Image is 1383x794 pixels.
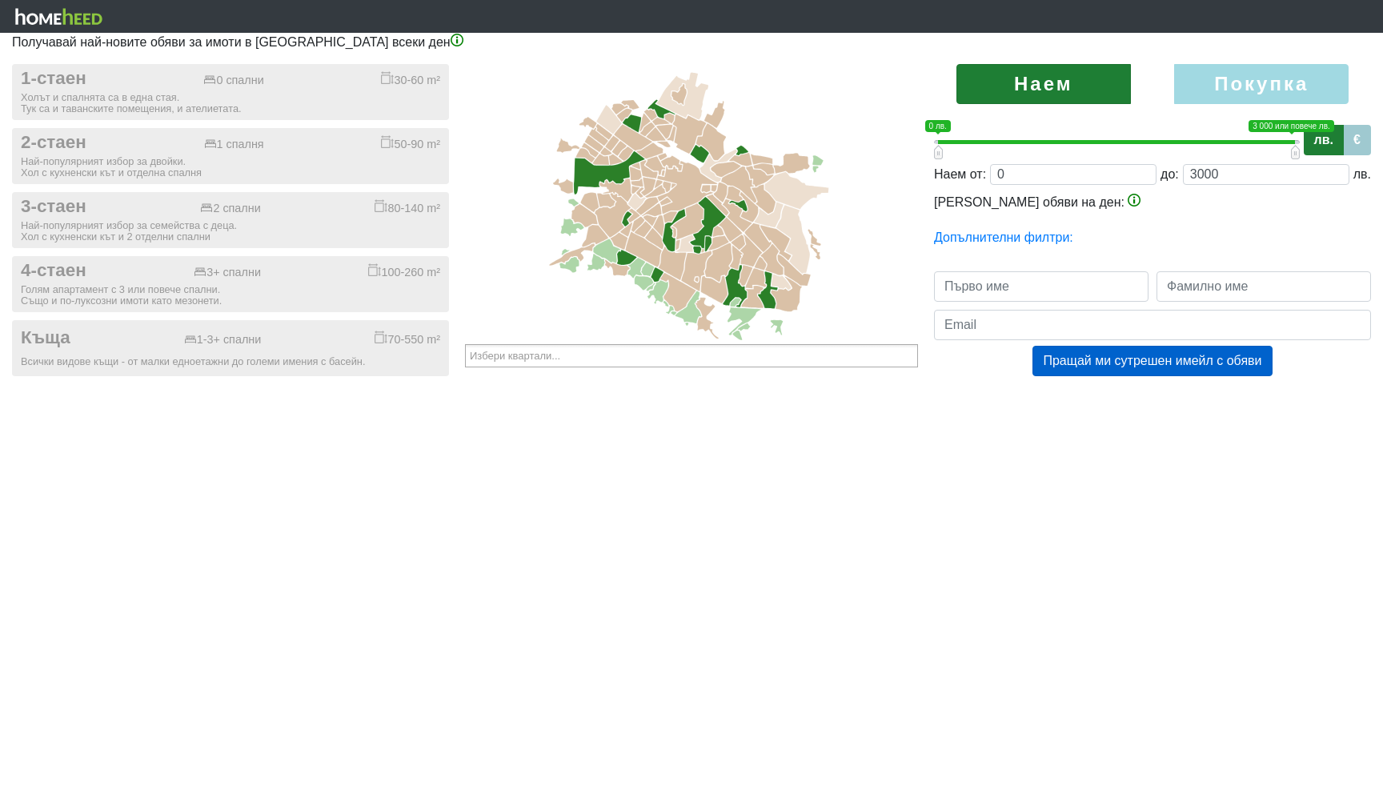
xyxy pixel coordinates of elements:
[1174,64,1349,104] label: Покупка
[12,192,449,248] button: 3-стаен 2 спални 80-140 m² Най-популярният избор за семейства с деца.Хол с кухненски кът и 2 отде...
[21,284,440,307] div: Голям апартамент с 3 или повече спални. Също и по-луксозни имоти като мезонети.
[1032,346,1272,376] button: Пращай ми сутрешен имейл с обяви
[184,333,262,347] div: 1-3+ спални
[21,327,70,349] span: Къща
[375,199,440,215] div: 80-140 m²
[934,165,986,184] div: Наем от:
[200,202,260,215] div: 2 спални
[21,356,440,367] div: Всички видове къщи - от малки едноетажни до големи имения с басейн.
[934,271,1148,302] input: Първо име
[934,231,1073,244] a: Допълнителни филтри:
[1249,120,1333,132] span: 3 000 или повече лв.
[204,138,264,151] div: 1 спалня
[12,33,1371,52] p: Получавай най-новите обяви за имоти в [GEOGRAPHIC_DATA] всеки ден
[1157,271,1371,302] input: Фамилно име
[21,92,440,114] div: Холът и спалнята са в една стая. Тук са и таванските помещения, и ателиетата.
[1304,125,1344,155] label: лв.
[12,256,449,312] button: 4-стаен 3+ спални 100-260 m² Голям апартамент с 3 или повече спални.Също и по-луксозни имоти като...
[21,68,86,90] span: 1-стаен
[12,128,449,184] button: 2-стаен 1 спалня 50-90 m² Най-популярният избор за двойки.Хол с кухненски кът и отделна спалня
[956,64,1131,104] label: Наем
[381,71,440,87] div: 30-60 m²
[934,310,1371,340] input: Email
[21,260,86,282] span: 4-стаен
[1128,194,1140,207] img: info-3.png
[381,135,440,151] div: 50-90 m²
[21,132,86,154] span: 2-стаен
[21,156,440,178] div: Най-популярният избор за двойки. Хол с кухненски кът и отделна спалня
[1161,165,1179,184] div: до:
[194,266,261,279] div: 3+ спални
[21,196,86,218] span: 3-стаен
[368,263,440,279] div: 100-260 m²
[1343,125,1371,155] label: €
[934,193,1371,212] div: [PERSON_NAME] обяви на ден:
[12,64,449,120] button: 1-стаен 0 спални 30-60 m² Холът и спалнята са в една стая.Тук са и таванските помещения, и ателие...
[12,320,449,376] button: Къща 1-3+ спални 70-550 m² Всички видове къщи - от малки едноетажни до големи имения с басейн.
[1353,165,1371,184] div: лв.
[925,120,951,132] span: 0 лв.
[451,34,463,46] img: info-3.png
[375,331,440,347] div: 70-550 m²
[203,74,263,87] div: 0 спални
[21,220,440,243] div: Най-популярният избор за семейства с деца. Хол с кухненски кът и 2 отделни спални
